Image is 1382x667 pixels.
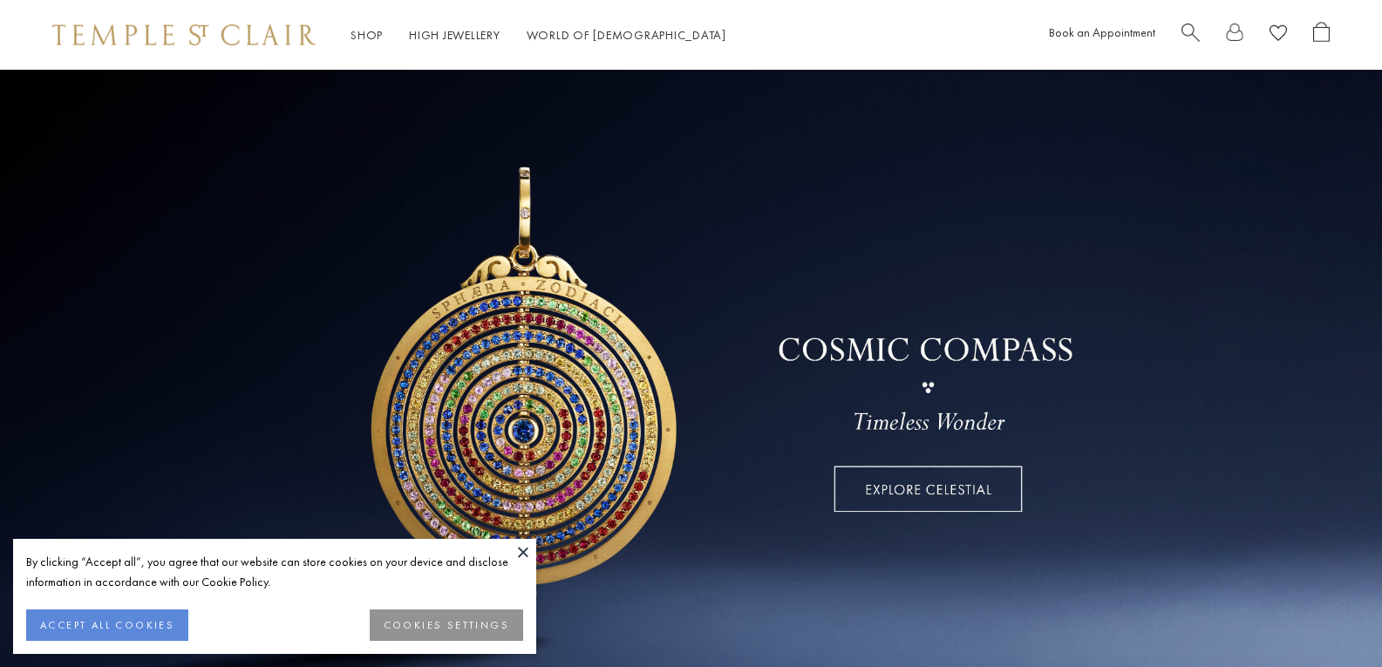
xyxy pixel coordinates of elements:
button: COOKIES SETTINGS [370,609,523,641]
nav: Main navigation [351,24,726,46]
div: By clicking “Accept all”, you agree that our website can store cookies on your device and disclos... [26,552,523,592]
a: Search [1181,22,1200,49]
a: View Wishlist [1270,22,1287,49]
a: High JewelleryHigh Jewellery [409,27,500,43]
button: ACCEPT ALL COOKIES [26,609,188,641]
a: ShopShop [351,27,383,43]
a: Book an Appointment [1049,24,1155,40]
a: Open Shopping Bag [1313,22,1330,49]
img: Temple St. Clair [52,24,316,45]
a: World of [DEMOGRAPHIC_DATA]World of [DEMOGRAPHIC_DATA] [527,27,726,43]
